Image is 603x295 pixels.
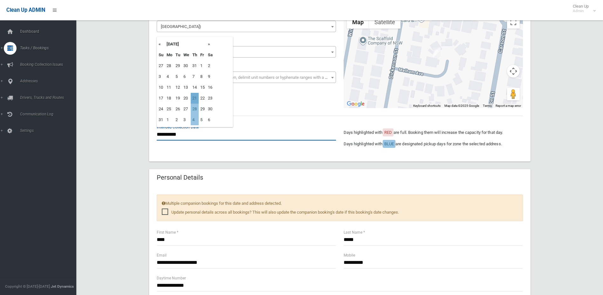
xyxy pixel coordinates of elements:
td: 9 [206,71,214,82]
span: Copyright © [DATE]-[DATE] [5,284,50,289]
th: « [157,39,165,50]
td: 14 [191,82,199,93]
td: 29 [174,60,182,71]
th: Su [157,50,165,60]
th: Tu [174,50,182,60]
td: 28 [191,104,199,114]
th: » [206,39,214,50]
span: Booking Collection Issues [18,62,81,67]
td: 7 [191,71,199,82]
span: 1A [158,48,334,57]
td: 22 [199,93,206,104]
span: RED [384,130,392,135]
td: 28 [165,60,174,71]
span: Clean Up [570,4,595,13]
td: 2 [174,114,182,125]
a: Terms [483,104,492,107]
td: 8 [199,71,206,82]
button: Keyboard shortcuts [413,104,441,108]
strong: Jet Dynamics [51,284,74,289]
td: 25 [165,104,174,114]
span: Tasks / Bookings [18,46,81,50]
td: 18 [165,93,174,104]
td: 26 [174,104,182,114]
td: 3 [157,71,165,82]
td: 3 [182,114,191,125]
th: Th [191,50,199,60]
td: 16 [206,82,214,93]
td: 27 [182,104,191,114]
span: Settings [18,128,81,133]
span: Clean Up ADMIN [6,7,45,13]
td: 10 [157,82,165,93]
span: Addresses [18,79,81,83]
span: Dashboard [18,29,81,34]
img: Google [345,100,366,108]
td: 17 [157,93,165,104]
th: Sa [206,50,214,60]
div: 1A Melham Avenue, PANANIA NSW 2213 [433,47,441,58]
td: 30 [182,60,191,71]
button: Show street map [347,16,369,29]
td: 5 [199,114,206,125]
span: Map data ©2025 Google [444,104,479,107]
td: 19 [174,93,182,104]
td: 29 [199,104,206,114]
th: We [182,50,191,60]
td: 6 [206,114,214,125]
button: Show satellite imagery [369,16,401,29]
th: [DATE] [165,39,206,50]
td: 1 [165,114,174,125]
td: 11 [165,82,174,93]
td: 27 [157,60,165,71]
span: BLUE [384,141,394,146]
span: Melham Avenue (PANANIA 2213) [158,22,334,31]
small: Admin [573,9,589,13]
header: Personal Details [149,171,211,184]
td: 23 [206,93,214,104]
span: Update personal details across all bookings? This will also update the companion booking's date i... [162,209,399,216]
span: Melham Avenue (PANANIA 2213) [157,21,336,32]
td: 12 [174,82,182,93]
p: Days highlighted with are designated pickup days for zone the selected address. [344,140,523,148]
td: 4 [191,114,199,125]
td: 31 [157,114,165,125]
button: Drag Pegman onto the map to open Street View [507,88,520,100]
td: 1 [199,60,206,71]
div: Multiple companion bookings for this date and address detected. [157,195,523,221]
td: 4 [165,71,174,82]
td: 15 [199,82,206,93]
td: 31 [191,60,199,71]
p: Days highlighted with are full. Booking them will increase the capacity for that day. [344,129,523,136]
span: Drivers, Trucks and Routes [18,95,81,100]
td: 2 [206,60,214,71]
a: Report a map error [496,104,521,107]
span: Communication Log [18,112,81,116]
th: Fr [199,50,206,60]
th: Mo [165,50,174,60]
td: 21 [191,93,199,104]
button: Toggle fullscreen view [507,16,520,29]
td: 5 [174,71,182,82]
td: 13 [182,82,191,93]
td: 20 [182,93,191,104]
td: 30 [206,104,214,114]
td: 6 [182,71,191,82]
td: 24 [157,104,165,114]
a: Open this area in Google Maps (opens a new window) [345,100,366,108]
span: 1A [157,46,336,58]
button: Map camera controls [507,65,520,78]
span: Select the unit number from the dropdown, delimit unit numbers or hyphenate ranges with a comma [161,75,339,80]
